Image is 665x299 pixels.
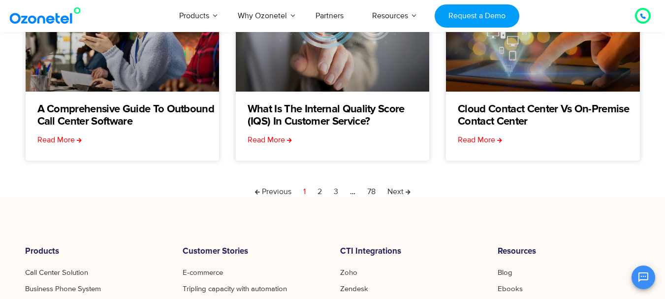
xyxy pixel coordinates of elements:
[458,103,639,128] a: Cloud Contact Center vs On-Premise Contact Center
[37,134,82,146] a: Read more about A Comprehensive Guide to Outbound Call Center Software
[334,186,338,198] a: 3
[303,187,306,197] span: 1
[37,103,219,128] a: A Comprehensive Guide to Outbound Call Center Software
[25,269,88,276] a: Call Center Solution
[367,186,376,198] a: 78
[183,247,325,257] h6: Customer Stories
[458,134,502,146] a: Read more about Cloud Contact Center vs On-Premise Contact Center
[248,103,429,128] a: What is the Internal Quality Score (IQS) in Customer Service?
[25,247,168,257] h6: Products
[255,187,291,197] span: Previous
[498,285,523,293] a: Ebooks
[25,186,640,198] nav: Pagination
[340,285,368,293] a: Zendesk
[498,247,640,257] h6: Resources
[435,4,519,28] a: Request a Demo
[317,186,322,198] a: 2
[387,186,411,198] a: Next
[632,266,655,289] button: Open chat
[25,285,101,293] a: Business Phone System
[350,187,355,197] span: …
[183,269,223,276] a: E-commerce
[183,285,287,293] a: Tripling capacity with automation
[340,269,357,276] a: Zoho
[340,247,483,257] h6: CTI Integrations
[248,134,292,146] a: Read more about What is the Internal Quality Score (IQS) in Customer Service?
